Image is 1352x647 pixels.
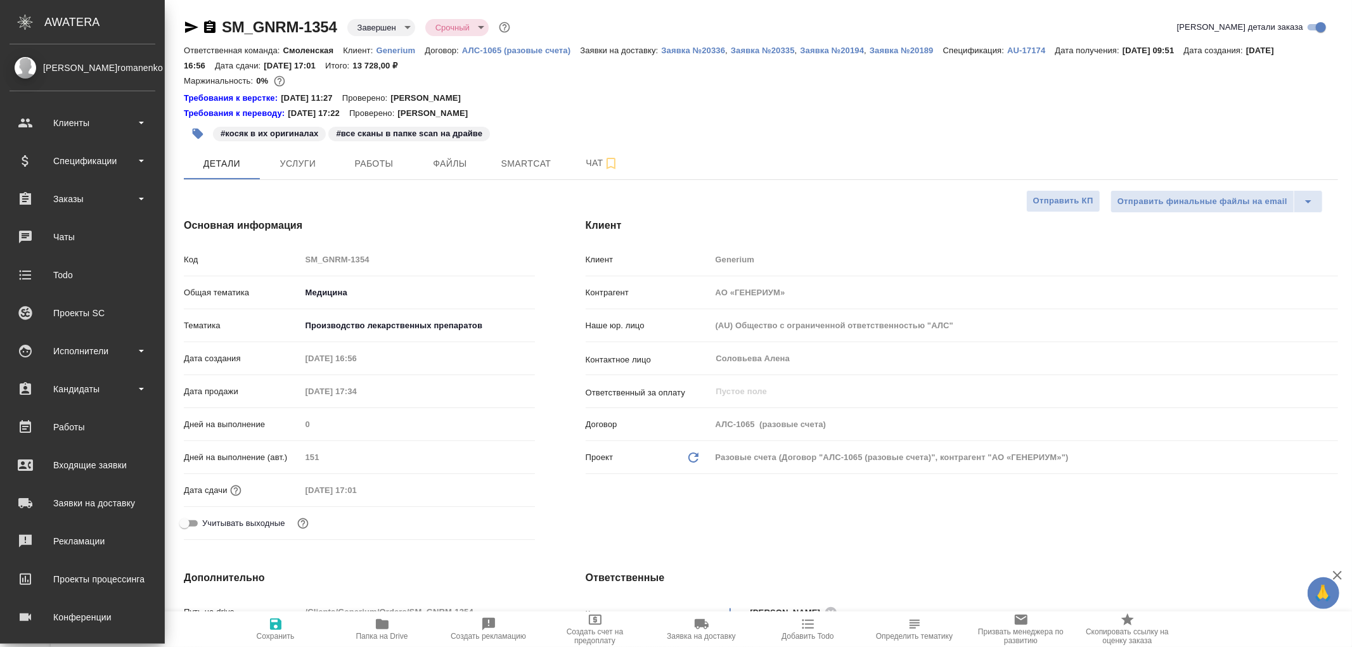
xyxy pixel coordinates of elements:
a: Требования к верстке: [184,92,281,105]
button: 🙏 [1308,577,1339,609]
p: Контактное лицо [586,354,711,366]
input: Пустое поле [715,384,1308,399]
div: Завершен [347,19,415,36]
p: Дата продажи [184,385,301,398]
button: Если добавить услуги и заполнить их объемом, то дата рассчитается автоматически [228,482,244,499]
button: Срочный [432,22,473,33]
p: Дата получения: [1055,46,1123,55]
p: Дата создания: [1184,46,1246,55]
span: Отправить КП [1033,194,1093,208]
span: Учитывать выходные [202,517,285,530]
button: Создать счет на предоплату [542,612,648,647]
p: [PERSON_NAME] [390,92,470,105]
a: SM_GNRM-1354 [222,18,337,35]
a: Чаты [3,221,162,253]
p: Ответственная команда: [184,46,283,55]
button: Скопировать ссылку для ЯМессенджера [184,20,199,35]
button: Выбери, если сб и вс нужно считать рабочими днями для выполнения заказа. [295,515,311,532]
div: Проекты процессинга [10,570,155,589]
div: Конференции [10,608,155,627]
button: Сохранить [222,612,329,647]
div: Todo [10,266,155,285]
p: , [725,46,731,55]
div: Нажми, чтобы открыть папку с инструкцией [184,107,288,120]
div: Проекты SC [10,304,155,323]
div: Рекламации [10,532,155,551]
button: Определить тематику [861,612,968,647]
p: [PERSON_NAME] [397,107,477,120]
button: Добавить тэг [184,120,212,148]
span: [PERSON_NAME] [750,606,828,619]
p: Итого: [325,61,352,70]
h4: Клиент [586,218,1338,233]
div: Входящие заявки [10,456,155,475]
a: АЛС-1065 (разовые счета) [462,44,580,55]
div: split button [1111,190,1323,213]
input: Пустое поле [711,250,1338,269]
span: Скопировать ссылку на оценку заказа [1082,627,1173,645]
button: Отправить финальные файлы на email [1111,190,1294,213]
p: Заявка №20336 [661,46,725,55]
div: Кандидаты [10,380,155,399]
button: Скопировать ссылку на оценку заказа [1074,612,1181,647]
span: Работы [344,156,404,172]
p: [DATE] 17:01 [264,61,325,70]
p: AU-17174 [1007,46,1055,55]
p: Ответственный за оплату [586,387,711,399]
span: Добавить Todo [782,632,834,641]
h4: Ответственные [586,570,1338,586]
p: Договор [586,418,711,431]
p: #косяк в их оригиналах [221,127,318,140]
span: 🙏 [1313,580,1334,606]
p: Заявка №20194 [800,46,864,55]
input: Пустое поле [301,349,412,368]
button: Завершен [354,22,400,33]
span: [PERSON_NAME] детали заказа [1177,21,1303,34]
a: Проекты SC [3,297,162,329]
input: Пустое поле [711,415,1338,433]
span: Папка на Drive [356,632,408,641]
svg: Подписаться [603,156,619,171]
p: Общая тематика [184,286,301,299]
p: Смоленская [283,46,344,55]
button: Отправить КП [1026,190,1100,212]
p: [DATE] 11:27 [281,92,342,105]
a: Рекламации [3,525,162,557]
div: [PERSON_NAME] [750,605,842,620]
p: Проверено: [349,107,398,120]
h4: Дополнительно [184,570,535,586]
button: Скопировать ссылку [202,20,217,35]
span: Smartcat [496,156,557,172]
p: Код [184,253,301,266]
span: Создать счет на предоплату [550,627,641,645]
span: все сканы в папке scan на драйве [327,127,491,138]
div: Исполнители [10,342,155,361]
p: Дата сдачи [184,484,228,497]
div: Разовые счета (Договор "АЛС-1065 (разовые счета)", контрагент "АО «ГЕНЕРИУМ»") [711,447,1338,468]
p: Дней на выполнение [184,418,301,431]
input: Пустое поле [301,481,412,499]
p: 13 728,00 ₽ [352,61,407,70]
p: Договор: [425,46,462,55]
p: [DATE] 17:22 [288,107,349,120]
p: Контрагент [586,286,711,299]
span: Детали [191,156,252,172]
p: Заявка №20335 [731,46,795,55]
p: Клиентские менеджеры [586,608,711,620]
p: Заявки на доставку: [580,46,661,55]
input: Пустое поле [711,316,1338,335]
a: Todo [3,259,162,291]
button: Добавить Todo [755,612,861,647]
div: Завершен [425,19,489,36]
p: Маржинальность: [184,76,256,86]
a: Работы [3,411,162,443]
button: Создать рекламацию [435,612,542,647]
span: Сохранить [257,632,295,641]
button: Доп статусы указывают на важность/срочность заказа [496,19,513,35]
span: Чат [572,155,633,171]
h4: Основная информация [184,218,535,233]
a: Заявки на доставку [3,487,162,519]
p: Проверено: [342,92,391,105]
button: Заявка №20335 [731,44,795,57]
button: Папка на Drive [329,612,435,647]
